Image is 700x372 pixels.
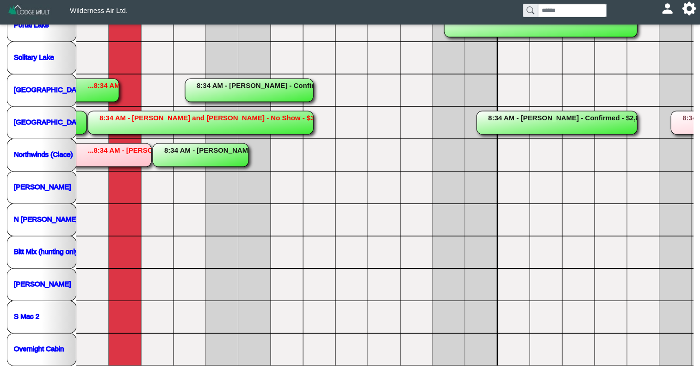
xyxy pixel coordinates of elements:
a: Northwinds (Clace) [14,150,73,158]
a: [PERSON_NAME] [14,182,71,190]
a: Overnight Cabin [14,344,64,352]
svg: search [527,6,534,14]
a: S Mac 2 [14,312,39,320]
img: Z [7,4,51,20]
svg: person fill [664,5,671,12]
svg: gear fill [686,5,693,12]
a: N [PERSON_NAME] (hunting only) [14,215,122,223]
a: Bitt Mix (hunting only) [14,247,81,255]
a: Portal Lake [14,20,49,28]
a: [PERSON_NAME] [14,279,71,287]
a: [GEOGRAPHIC_DATA] [14,118,86,125]
a: [GEOGRAPHIC_DATA] [14,85,86,93]
a: Solitary Lake [14,53,54,61]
